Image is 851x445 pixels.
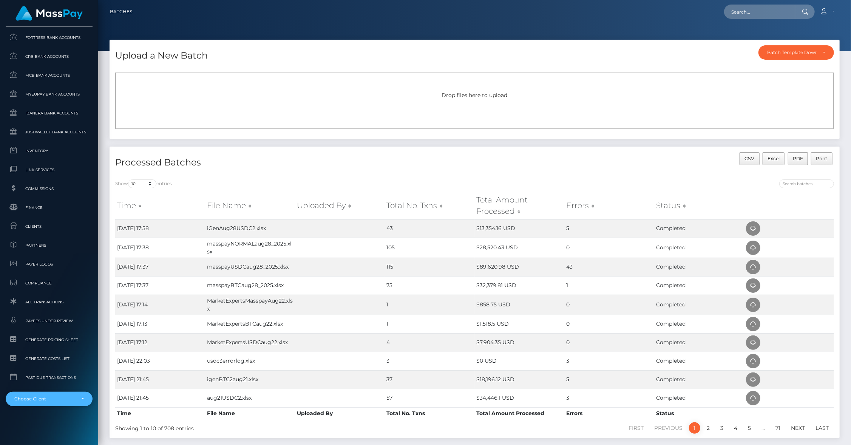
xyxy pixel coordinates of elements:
td: 1 [385,315,475,333]
img: MassPay Logo [15,6,83,21]
a: Batches [110,4,132,20]
td: Completed [654,276,744,295]
button: PDF [788,152,808,165]
td: Completed [654,238,744,258]
td: $1,518.5 USD [475,315,565,333]
a: Next [787,422,809,434]
span: Generate Costs List [9,354,90,363]
td: usdc3errorlog.xlsx [205,352,295,370]
span: CRB Bank Accounts [9,52,90,61]
th: Total No. Txns: activate to sort column ascending [385,192,475,219]
a: All Transactions [6,294,93,310]
span: All Transactions [9,298,90,306]
div: Showing 1 to 10 of 708 entries [115,422,408,433]
td: masspayBTCaug28_2025.xlsx [205,276,295,295]
span: MyEUPay Bank Accounts [9,90,90,99]
a: 4 [730,422,741,434]
th: Uploaded By [295,407,385,419]
a: Commissions [6,181,93,197]
a: Last [811,422,833,434]
td: aug21USDC2.xlsx [205,389,295,407]
a: 1 [689,422,700,434]
button: Batch Template Download [758,45,834,60]
td: $18,196.12 USD [475,370,565,389]
td: $32,379.81 USD [475,276,565,295]
td: [DATE] 17:58 [115,219,205,238]
a: Payees under Review [6,313,93,329]
span: Payer Logos [9,260,90,269]
th: Status: activate to sort column ascending [654,192,744,219]
td: Completed [654,219,744,238]
td: $89,620.98 USD [475,258,565,276]
select: Showentries [128,179,156,188]
th: Total No. Txns [385,407,475,419]
td: 0 [564,238,654,258]
td: 105 [385,238,475,258]
span: Link Services [9,165,90,174]
td: 0 [564,295,654,315]
td: 4 [385,333,475,352]
td: [DATE] 22:03 [115,352,205,370]
a: JustWallet Bank Accounts [6,124,93,140]
button: Choose Client [6,392,93,406]
td: [DATE] 17:37 [115,276,205,295]
input: Search... [724,5,795,19]
td: 57 [385,389,475,407]
td: [DATE] 21:45 [115,370,205,389]
span: JustWallet Bank Accounts [9,128,90,136]
button: Excel [763,152,785,165]
a: Ibanera Bank Accounts [6,105,93,121]
td: masspayNORMALaug28_2025.xlsx [205,238,295,258]
a: Generate Costs List [6,351,93,367]
th: Uploaded By: activate to sort column ascending [295,192,385,219]
td: 0 [564,333,654,352]
td: [DATE] 17:13 [115,315,205,333]
td: $7,904.35 USD [475,333,565,352]
td: Completed [654,333,744,352]
a: MCB Bank Accounts [6,67,93,83]
a: Partners [6,237,93,253]
th: Time [115,407,205,419]
td: 5 [564,219,654,238]
h4: Upload a New Batch [115,49,208,62]
button: Print [811,152,832,165]
td: 3 [564,389,654,407]
td: [DATE] 17:12 [115,333,205,352]
td: 1 [564,276,654,295]
span: PDF [793,156,803,161]
td: $13,354.16 USD [475,219,565,238]
th: Time: activate to sort column ascending [115,192,205,219]
a: Fortress Bank Accounts [6,29,93,46]
div: Choose Client [14,396,75,402]
a: 71 [771,422,785,434]
div: Batch Template Download [767,49,817,56]
span: Inventory [9,147,90,155]
th: Total Amount Processed [475,407,565,419]
a: 3 [716,422,727,434]
span: Payees under Review [9,317,90,325]
th: File Name [205,407,295,419]
span: Finance [9,203,90,212]
td: masspayUSDCaug28_2025.xlsx [205,258,295,276]
td: 3 [564,352,654,370]
label: Show entries [115,179,172,188]
td: Completed [654,295,744,315]
td: Completed [654,258,744,276]
a: Past Due Transactions [6,369,93,386]
a: Inventory [6,143,93,159]
td: MarketExpertsBTCaug22.xlsx [205,315,295,333]
td: 43 [564,258,654,276]
a: 5 [744,422,755,434]
td: Completed [654,389,744,407]
td: [DATE] 17:37 [115,258,205,276]
td: $34,446.1 USD [475,389,565,407]
td: 75 [385,276,475,295]
td: [DATE] 17:38 [115,238,205,258]
span: Clients [9,222,90,231]
a: Link Services [6,162,93,178]
span: MCB Bank Accounts [9,71,90,80]
th: Errors [564,407,654,419]
td: 115 [385,258,475,276]
a: MyEUPay Bank Accounts [6,86,93,102]
h4: Processed Batches [115,156,469,169]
